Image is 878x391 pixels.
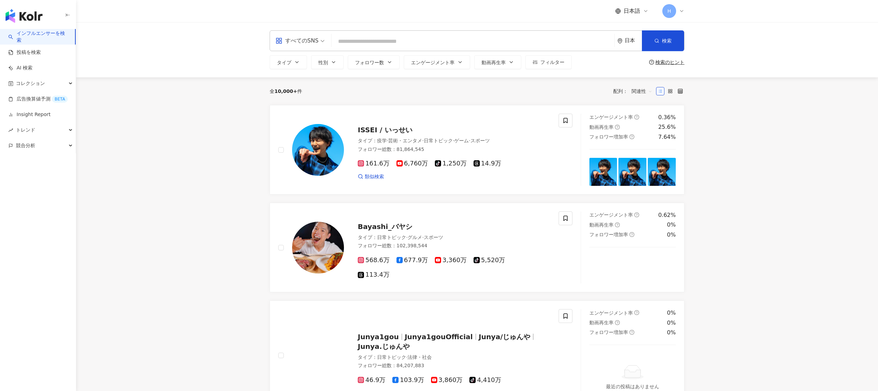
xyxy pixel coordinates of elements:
span: 日本語 [624,7,640,15]
a: 類似検索 [358,173,384,180]
span: · [422,138,423,143]
img: KOL Avatar [292,330,344,381]
img: post-image [618,158,646,186]
div: 全 件 [270,88,302,94]
span: 性別 [318,60,328,65]
div: 0.62% [658,211,676,219]
div: 0% [667,329,676,336]
span: Junya1gou [358,333,399,341]
span: question-circle [615,125,620,130]
span: タイプ [277,60,291,65]
img: post-image [589,158,617,186]
span: エンゲージメント率 [589,114,633,120]
a: Insight Report [8,111,50,118]
span: 5,520万 [474,257,505,264]
span: 10,000+ [274,88,297,94]
img: post-image [648,256,676,284]
span: · [422,235,423,240]
span: 日常トピック [424,138,453,143]
span: 検索 [662,38,672,44]
div: タイプ ： [358,354,550,361]
button: 性別 [311,55,344,69]
span: question-circle [615,320,620,325]
button: フォロワー数 [348,55,400,69]
div: 0% [667,319,676,327]
span: 芸術・エンタメ [388,138,422,143]
span: 類似検索 [365,173,384,180]
div: フォロワー総数 ： 102,398,544 [358,242,550,249]
span: question-circle [629,134,634,139]
button: フィルター [525,55,572,69]
span: question-circle [649,60,654,65]
span: トレンド [16,122,35,138]
span: Junya/じゅんや [479,333,531,341]
div: タイプ ： [358,234,550,241]
button: タイプ [270,55,307,69]
span: environment [617,38,623,44]
span: 4,410万 [469,376,501,384]
span: フォロワー増加率 [589,232,628,237]
span: ISSEI / いっせい [358,126,412,134]
img: KOL Avatar [292,124,344,176]
span: 3,360万 [435,257,467,264]
span: スポーツ [470,138,490,143]
span: 動画再生率 [589,124,614,130]
span: 競合分析 [16,138,35,153]
span: グルメ [408,235,422,240]
img: post-image [648,158,676,186]
div: フォロワー総数 ： 84,207,883 [358,362,550,369]
a: 広告換算値予測BETA [8,96,68,103]
span: 関連性 [632,86,652,97]
span: · [406,354,408,360]
span: エンゲージメント率 [411,60,455,65]
span: 動画再生率 [589,222,614,228]
span: エンゲージメント率 [589,212,633,218]
span: · [406,235,408,240]
span: フィルター [540,59,564,65]
button: エンゲージメント率 [404,55,470,69]
span: 1,250万 [435,160,467,167]
span: Junya.じゅんや [358,342,410,351]
span: · [453,138,454,143]
span: question-circle [634,212,639,217]
span: 動画再生率 [589,320,614,325]
span: 日常トピック [377,354,406,360]
img: logo [6,9,43,23]
span: コレクション [16,76,45,91]
span: スポーツ [424,235,443,240]
img: post-image [618,256,646,284]
img: post-image [589,256,617,284]
div: すべてのSNS [275,35,318,46]
button: 動画再生率 [474,55,521,69]
span: · [387,138,388,143]
span: rise [8,128,13,133]
span: 3,860万 [431,376,463,384]
span: 疫学 [377,138,387,143]
span: フォロワー数 [355,60,384,65]
span: question-circle [615,222,620,227]
a: AI 検索 [8,65,32,71]
div: 0% [667,221,676,229]
span: Bayashi_バヤシ [358,222,412,231]
a: 投稿を検索 [8,49,41,56]
span: · [469,138,470,143]
span: ゲーム [454,138,469,143]
a: KOL AvatarISSEI / いっせいタイプ：疫学·芸術・エンタメ·日常トピック·ゲーム·スポーツフォロワー総数：81,864,545161.6万6,760万1,250万14.9万類似検索... [270,105,684,194]
span: 103.9万 [392,376,424,384]
a: searchインフルエンサーを検索 [8,30,69,44]
span: 動画再生率 [482,60,506,65]
div: 日本 [625,38,642,44]
div: 配列： [613,86,656,97]
span: 法律・社会 [408,354,432,360]
span: 161.6万 [358,160,390,167]
span: フォロワー増加率 [589,134,628,140]
span: 46.9万 [358,376,385,384]
span: 568.6万 [358,257,390,264]
span: 113.4万 [358,271,390,278]
img: KOL Avatar [292,222,344,274]
div: フォロワー総数 ： 81,864,545 [358,146,550,153]
span: フォロワー増加率 [589,330,628,335]
span: Junya1gouOfficial [405,333,473,341]
div: 25.6% [658,123,676,131]
div: 0% [667,309,676,317]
